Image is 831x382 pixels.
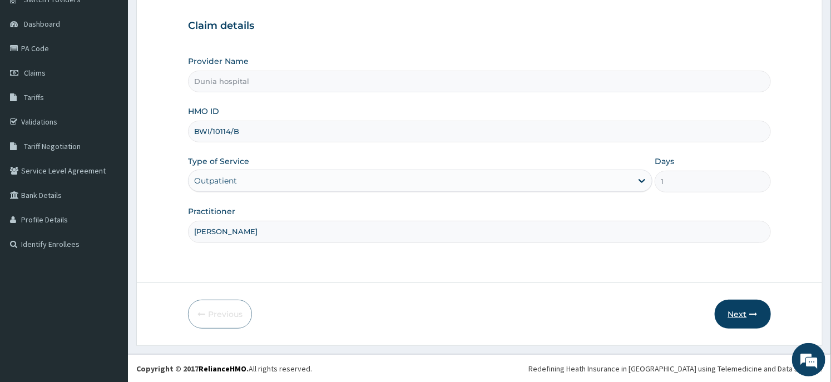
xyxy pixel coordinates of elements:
[715,300,771,329] button: Next
[24,19,60,29] span: Dashboard
[194,175,237,186] div: Outpatient
[655,156,674,167] label: Days
[24,141,81,151] span: Tariff Negotiation
[188,156,249,167] label: Type of Service
[136,364,249,374] strong: Copyright © 2017 .
[188,206,235,217] label: Practitioner
[188,121,770,142] input: Enter HMO ID
[182,6,209,32] div: Minimize live chat window
[65,118,154,230] span: We're online!
[188,106,219,117] label: HMO ID
[188,300,252,329] button: Previous
[21,56,45,83] img: d_794563401_company_1708531726252_794563401
[199,364,246,374] a: RelianceHMO
[24,92,44,102] span: Tariffs
[6,260,212,299] textarea: Type your message and hit 'Enter'
[188,221,770,242] input: Enter Name
[24,68,46,78] span: Claims
[188,56,249,67] label: Provider Name
[528,363,823,374] div: Redefining Heath Insurance in [GEOGRAPHIC_DATA] using Telemedicine and Data Science!
[58,62,187,77] div: Chat with us now
[188,20,770,32] h3: Claim details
